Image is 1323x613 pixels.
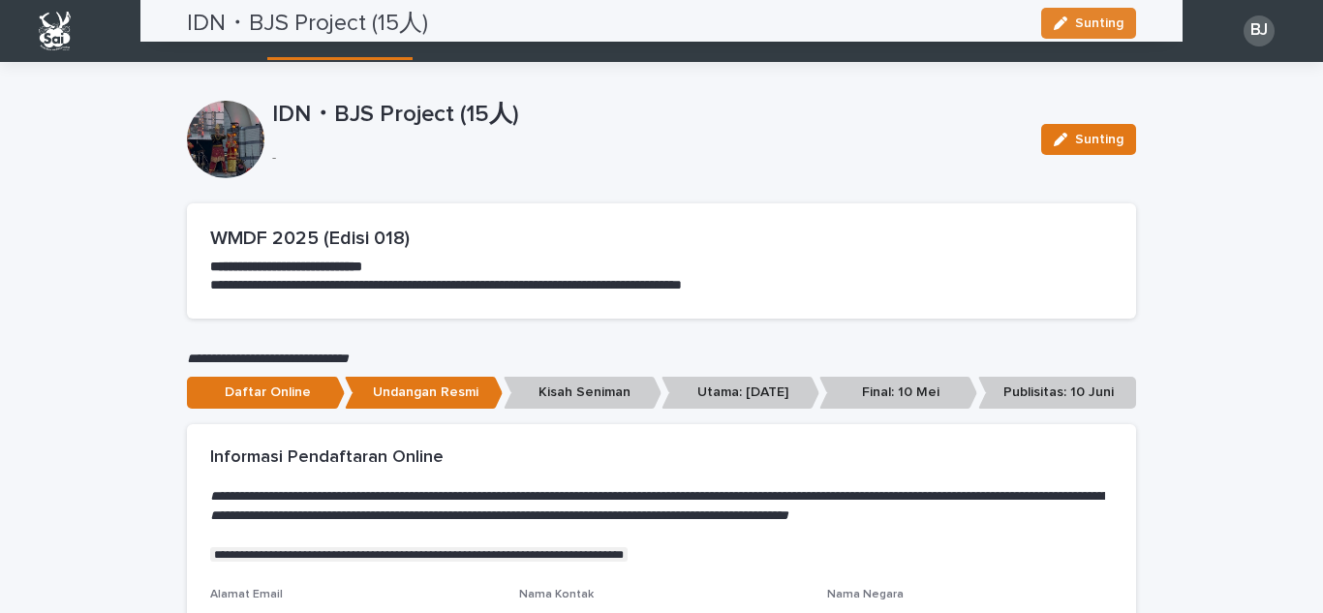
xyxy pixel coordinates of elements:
[210,589,283,600] font: Alamat Email
[210,448,444,466] font: Informasi Pendaftaran Online
[272,151,276,165] font: -
[210,229,410,248] font: WMDF 2025 (Edisi 018)
[1250,21,1268,39] font: BJ
[862,385,939,399] font: Final: 10 Mei
[1003,385,1114,399] font: Publisitas: 10 Juni
[697,385,788,399] font: Utama: [DATE]
[538,385,631,399] font: Kisah Seniman
[1041,124,1136,155] button: Sunting
[519,589,594,600] font: Nama Kontak
[373,385,478,399] font: Undangan Resmi
[272,103,519,126] font: IDN・BJS Project (15人)
[1075,133,1123,146] font: Sunting
[39,12,71,50] img: snzC54NlQmubODfQjTNb
[225,385,311,399] font: Daftar Online
[827,589,904,600] font: Nama Negara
